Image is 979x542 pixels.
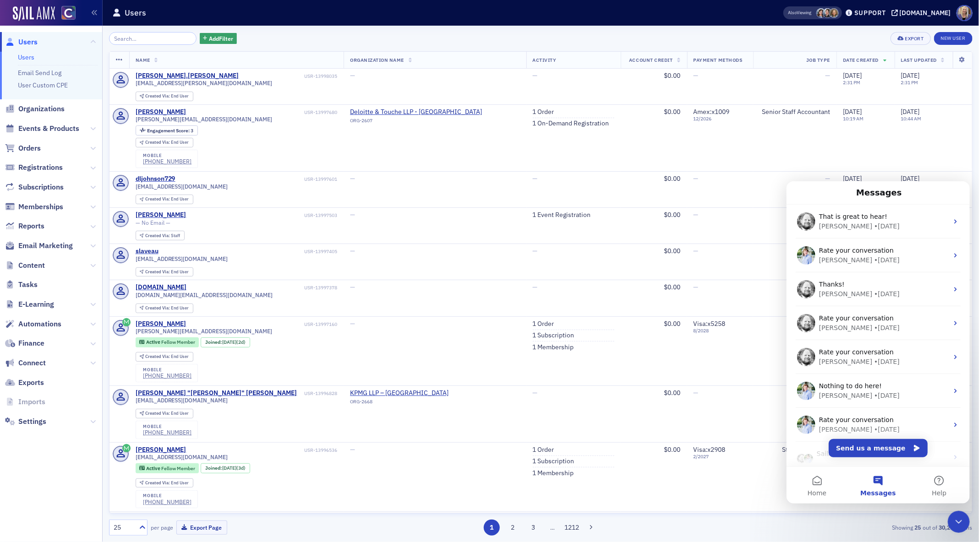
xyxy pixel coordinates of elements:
[136,80,273,87] span: [EMAIL_ADDRESS][PERSON_NAME][DOMAIN_NAME]
[55,6,76,22] a: View Homepage
[145,481,189,486] div: End User
[136,108,186,116] a: [PERSON_NAME]
[937,523,958,531] strong: 30,295
[136,92,193,101] div: Created Via: End User
[188,321,337,327] div: USR-13997160
[188,447,337,453] div: USR-13996536
[18,124,79,134] span: Events & Products
[843,174,862,183] span: [DATE]
[788,10,797,16] div: Also
[18,358,46,368] span: Connect
[145,270,189,275] div: End User
[5,241,73,251] a: Email Marketing
[18,417,46,427] span: Settings
[18,202,63,212] span: Memberships
[109,32,197,45] input: Search…
[664,108,681,116] span: $0.00
[18,81,68,89] a: User Custom CPE
[5,280,38,290] a: Tasks
[201,337,250,347] div: Joined: 2025-08-13 00:00:00
[146,465,161,472] span: Active
[136,72,239,80] a: [PERSON_NAME].[PERSON_NAME]
[143,367,191,373] div: mobile
[136,183,228,190] span: [EMAIL_ADDRESS][DOMAIN_NAME]
[145,140,189,145] div: End User
[843,108,862,116] span: [DATE]
[5,397,45,407] a: Imports
[136,463,199,473] div: Active: Active: Fellow Member
[136,116,273,123] span: [PERSON_NAME][EMAIL_ADDRESS][DOMAIN_NAME]
[139,339,195,345] a: Active Fellow Member
[664,247,681,255] span: $0.00
[825,71,830,80] span: —
[5,143,41,153] a: Orders
[533,320,554,328] a: 1 Order
[533,119,609,128] a: 1 On-Demand Registration
[145,139,171,145] span: Created Via :
[136,292,273,298] span: [DOMAIN_NAME][EMAIL_ADDRESS][DOMAIN_NAME]
[900,9,951,17] div: [DOMAIN_NAME]
[5,202,63,212] a: Memberships
[18,221,44,231] span: Reports
[691,523,973,531] div: Showing out of items
[222,465,236,471] span: [DATE]
[222,339,246,345] div: (2d)
[205,465,223,471] span: Joined :
[901,115,922,122] time: 10:44 AM
[533,211,591,219] a: 1 Event Registration
[350,71,355,80] span: —
[694,57,743,63] span: Payment Methods
[143,158,191,165] a: [PHONE_NUMBER]
[564,520,580,536] button: 1212
[61,6,76,20] img: SailAMX
[350,283,355,291] span: —
[136,247,159,255] div: slaveau
[505,520,521,536] button: 2
[177,176,337,182] div: USR-13997601
[547,523,559,531] span: …
[823,8,832,18] span: Pamela Galey-Coleman
[350,389,448,397] span: KPMG LLP – Denver
[5,417,46,427] a: Settings
[143,429,191,436] a: [PHONE_NUMBER]
[188,285,337,291] div: USR-13997378
[145,411,189,416] div: End User
[694,108,730,116] span: Amex : x1009
[136,57,150,63] span: Name
[201,463,250,473] div: Joined: 2025-08-12 00:00:00
[533,457,574,466] a: 1 Subscription
[525,520,541,536] button: 3
[694,71,699,80] span: —
[145,306,189,311] div: End User
[18,319,61,329] span: Automations
[350,108,482,116] span: Deloitte & Touche LLP - Denver
[957,5,973,21] span: Profile
[145,353,171,359] span: Created Via :
[222,465,246,471] div: (3d)
[891,32,930,45] button: Export
[533,283,538,291] span: —
[694,247,699,255] span: —
[136,175,175,183] a: dljohnson729
[787,181,970,504] iframe: Intercom live chat
[901,57,937,63] span: Last Updated
[664,389,681,397] span: $0.00
[829,8,839,18] span: Lindsay Moore
[664,445,681,454] span: $0.00
[136,267,193,277] div: Created Via: End User
[533,71,538,80] span: —
[5,358,46,368] a: Connect
[664,211,681,219] span: $0.00
[188,212,337,218] div: USR-13997503
[18,182,64,192] span: Subscriptions
[5,319,61,329] a: Automations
